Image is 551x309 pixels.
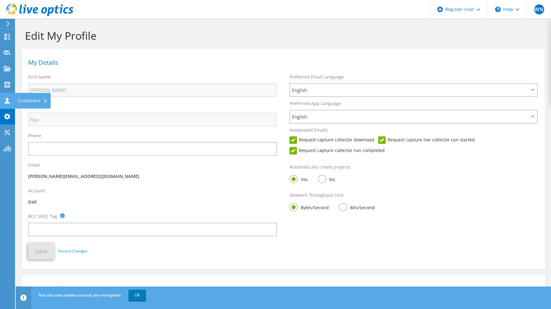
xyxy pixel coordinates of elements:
label: Email [28,162,40,168]
label: Request capture live collector run started [378,136,474,144]
label: Bytes/Second [289,203,328,211]
label: BCC SFDC Tag [28,213,57,220]
span: English [292,113,528,120]
h1: My Details [28,59,535,66]
label: Automated Emails [289,127,328,133]
div: Customers [15,93,51,109]
button: Save [28,243,55,260]
label: Bits/Second [339,203,374,211]
p: Dell [28,199,277,205]
label: Preferred App Language [289,100,341,107]
label: Request capture collector run completed [289,147,384,154]
h1: Edit My Profile [25,29,538,42]
label: No [318,175,335,183]
svg: \n [495,7,501,12]
span: WN [534,4,544,14]
label: Network Throughput Unit [289,192,343,198]
label: Yes [289,175,308,183]
p: [PERSON_NAME][EMAIL_ADDRESS][DOMAIN_NAME] [28,173,277,180]
label: First Name [28,74,51,80]
label: Phone [28,133,41,139]
a: OK [128,290,146,301]
a: Discard Changes [58,248,88,255]
label: Request capture collector download [289,136,374,144]
span: This site uses cookies to track your navigation. [38,292,122,298]
label: Preferred Email Language [289,74,344,80]
span: English [292,86,528,94]
label: Automatically create projects [289,164,350,170]
label: Account [28,188,45,194]
h1: Customer Signup Page [28,286,536,292]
